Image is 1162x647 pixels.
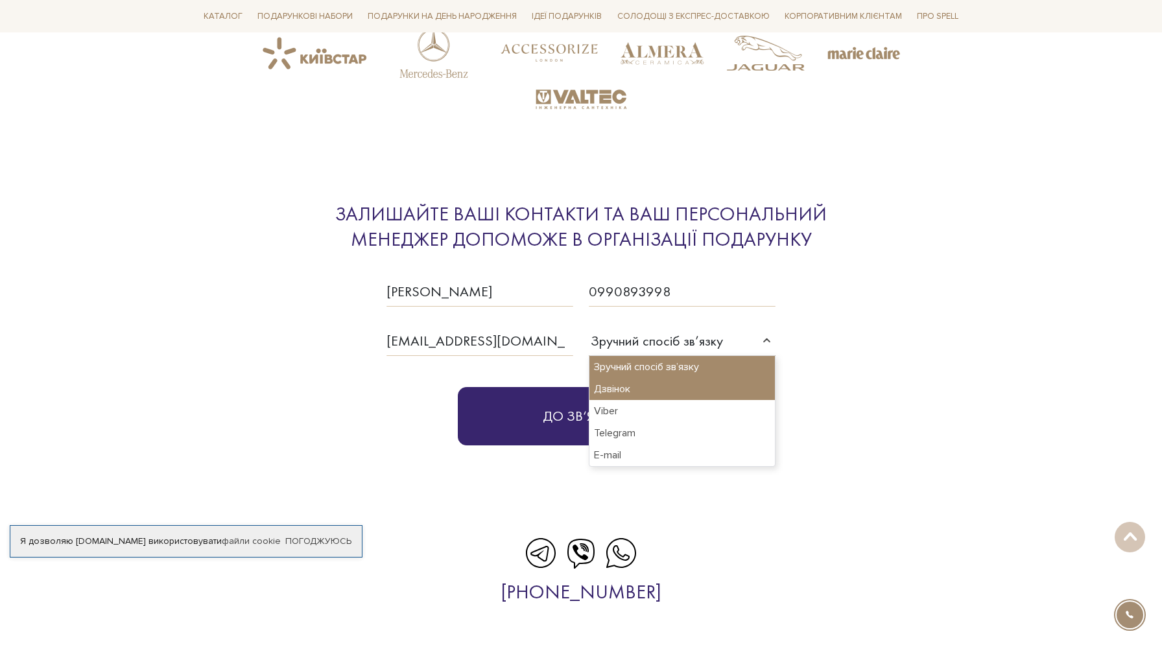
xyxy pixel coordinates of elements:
[589,400,775,422] div: Viber
[591,330,723,351] div: Зручний спосіб зв’язку
[501,580,661,604] a: [PHONE_NUMBER]
[362,6,522,27] a: Подарунки на День народження
[252,6,358,27] a: Подарункові набори
[912,6,964,27] a: Про Spell
[527,6,607,27] a: Ідеї подарунків
[222,535,281,547] a: файли cookie
[198,6,248,27] a: Каталог
[589,277,776,307] input: Телефон
[589,378,775,400] div: Дзвінок
[458,387,704,445] button: До зв‘язку
[779,6,907,27] a: Корпоративним клієнтам
[386,326,573,356] input: Email
[283,202,879,252] div: Залишайте ваші контакти та ваш персональний менеджер допоможе в організації подарунку
[589,422,775,444] div: Telegram
[589,356,775,378] div: Зручний спосіб зв’язку
[386,277,573,307] input: Ім’я
[10,535,362,547] div: Я дозволяю [DOMAIN_NAME] використовувати
[612,5,775,27] a: Солодощі з експрес-доставкою
[285,535,351,547] a: Погоджуюсь
[589,444,775,466] div: E-mail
